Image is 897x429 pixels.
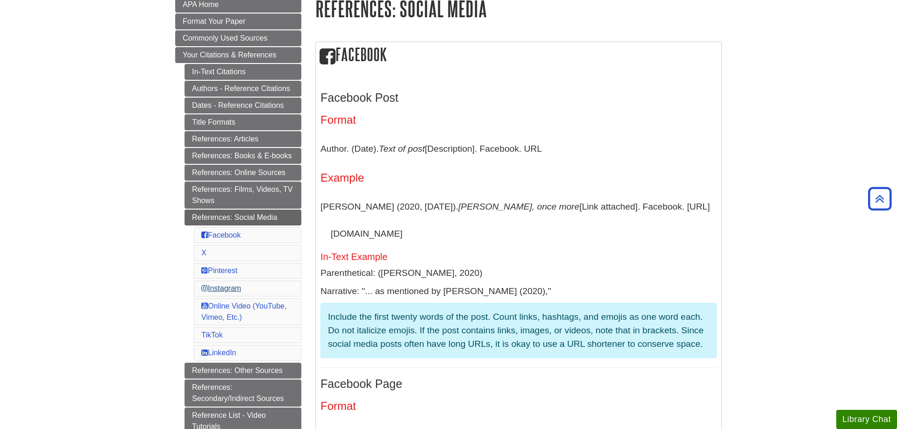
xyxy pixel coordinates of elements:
[185,363,301,379] a: References: Other Sources
[836,410,897,429] button: Library Chat
[320,377,717,391] h3: Facebook Page
[185,64,301,80] a: In-Text Citations
[320,285,717,298] p: Narrative: "... as mentioned by [PERSON_NAME] (2020),"
[175,14,301,29] a: Format Your Paper
[201,349,236,357] a: LinkedIn
[320,91,717,105] h3: Facebook Post
[201,284,241,292] a: Instagram
[458,202,579,211] i: [PERSON_NAME], once more
[185,210,301,225] a: References: Social Media
[175,47,301,63] a: Your Citations & References
[865,192,895,205] a: Back to Top
[185,380,301,407] a: References: Secondary/Indirect Sources
[183,17,245,25] span: Format Your Paper
[320,267,717,280] p: Parenthetical: ([PERSON_NAME], 2020)
[185,114,301,130] a: Title Formats
[320,400,717,412] h4: Format
[201,267,237,274] a: Pinterest
[185,81,301,97] a: Authors - Reference Citations
[379,144,425,154] i: Text of post
[328,310,709,351] p: Include the first twenty words of the post. Count links, hashtags, and emojis as one word each. D...
[320,193,717,247] p: [PERSON_NAME] (2020, [DATE]). [Link attached]. Facebook. [URL][DOMAIN_NAME]
[320,252,717,262] h5: In-Text Example
[185,98,301,113] a: Dates - Reference Citations
[201,302,286,321] a: Online Video (YouTube, Vimeo, Etc.)
[175,30,301,46] a: Commonly Used Sources
[201,249,206,257] a: X
[183,0,219,8] span: APA Home
[320,114,717,126] h4: Format
[316,42,721,69] h2: Facebook
[185,165,301,181] a: References: Online Sources
[183,51,276,59] span: Your Citations & References
[201,231,241,239] a: Facebook
[183,34,267,42] span: Commonly Used Sources
[185,182,301,209] a: References: Films, Videos, TV Shows
[185,131,301,147] a: References: Articles
[320,135,717,162] p: Author. (Date). [Description]. Facebook. URL
[185,148,301,164] a: References: Books & E-books
[201,331,223,339] a: TikTok
[320,172,717,184] h4: Example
